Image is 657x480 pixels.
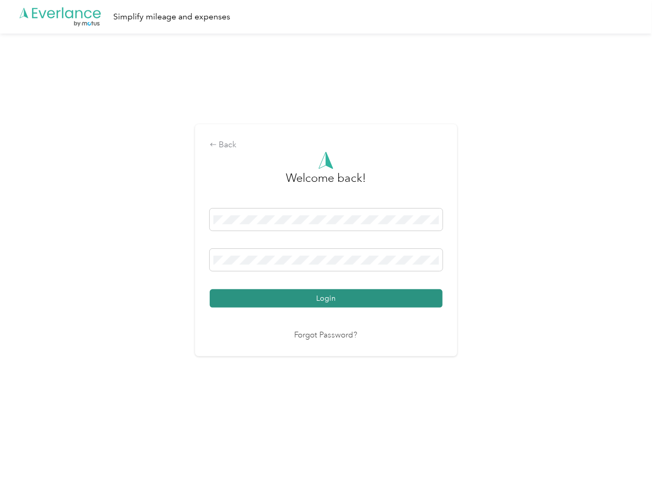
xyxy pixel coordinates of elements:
button: Login [210,289,443,308]
div: Back [210,139,443,151]
h3: greeting [286,169,366,198]
iframe: Everlance-gr Chat Button Frame [598,421,657,480]
a: Forgot Password? [295,330,358,342]
div: Simplify mileage and expenses [113,10,230,24]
